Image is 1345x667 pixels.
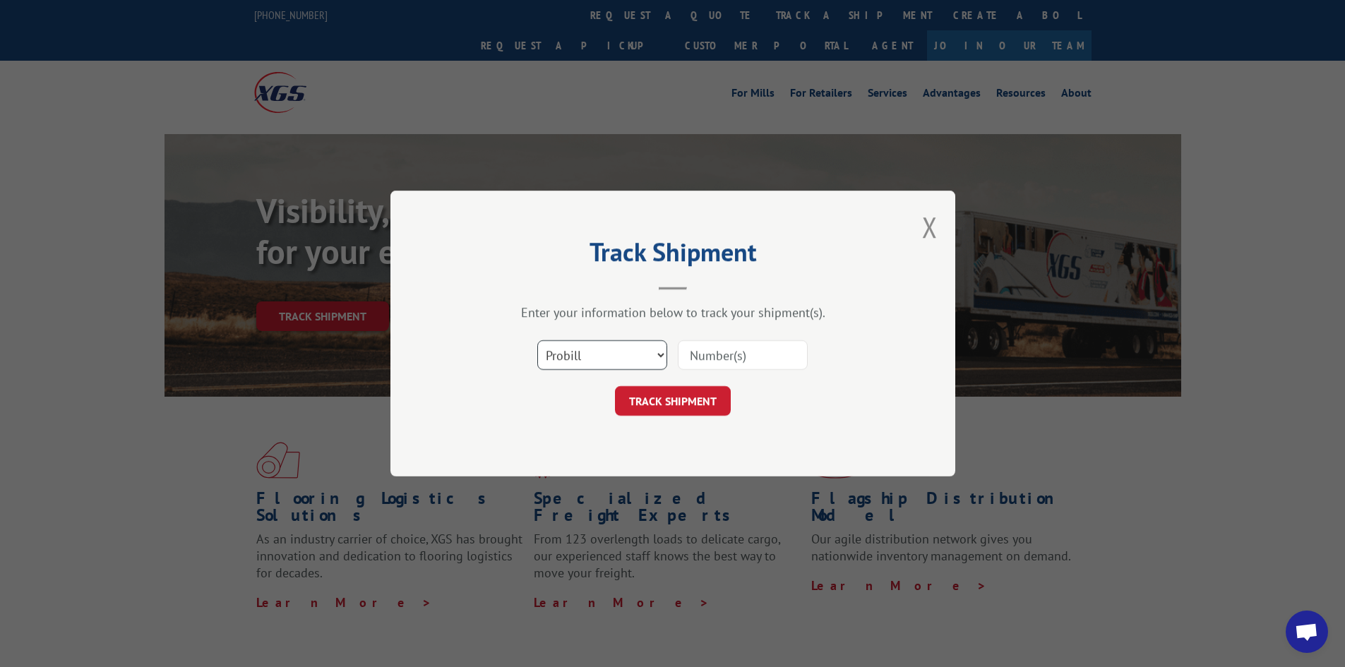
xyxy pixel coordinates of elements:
[922,208,938,246] button: Close modal
[461,304,885,320] div: Enter your information below to track your shipment(s).
[461,242,885,269] h2: Track Shipment
[678,340,808,370] input: Number(s)
[1286,611,1328,653] a: Open chat
[615,386,731,416] button: TRACK SHIPMENT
